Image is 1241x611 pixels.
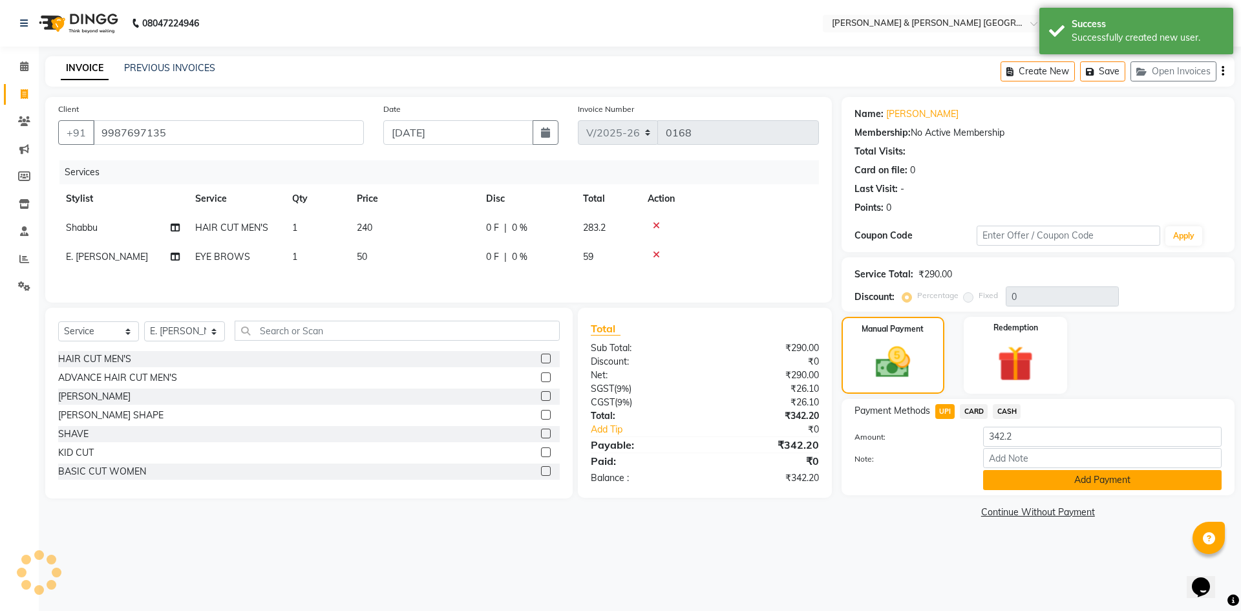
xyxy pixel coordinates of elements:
div: Net: [581,369,705,382]
div: HAIR CUT MEN'S [58,352,131,366]
label: Fixed [979,290,998,301]
th: Qty [284,184,349,213]
span: 240 [357,222,372,233]
input: Enter Offer / Coupon Code [977,226,1160,246]
div: - [900,182,904,196]
iframe: chat widget [1187,559,1228,598]
a: PREVIOUS INVOICES [124,62,215,74]
span: | [504,221,507,235]
span: SGST [591,383,614,394]
b: 08047224946 [142,5,199,41]
div: ( ) [581,382,705,396]
button: Save [1080,61,1125,81]
div: ₹0 [705,453,828,469]
div: [PERSON_NAME] SHAPE [58,409,164,422]
button: Add Payment [983,470,1222,490]
a: INVOICE [61,57,109,80]
div: SHAVE [58,427,89,441]
div: Discount: [854,290,895,304]
img: _gift.svg [986,341,1045,386]
div: ₹342.20 [705,409,828,423]
label: Client [58,103,79,115]
span: 0 % [512,221,527,235]
div: ₹342.20 [705,471,828,485]
div: ₹26.10 [705,382,828,396]
img: _cash.svg [865,343,921,382]
div: Points: [854,201,884,215]
th: Action [640,184,819,213]
span: 1 [292,251,297,263]
th: Total [575,184,640,213]
span: 50 [357,251,367,263]
div: ₹26.10 [705,396,828,409]
div: ₹290.00 [705,369,828,382]
span: 9% [617,397,630,407]
div: Paid: [581,453,705,469]
span: 9% [617,383,629,394]
span: 0 F [486,221,499,235]
div: ₹342.20 [705,437,828,453]
div: Membership: [854,126,911,140]
span: CASH [993,404,1021,419]
th: Stylist [58,184,187,213]
span: 283.2 [583,222,606,233]
div: BASIC CUT WOMEN [58,465,146,478]
div: [PERSON_NAME] [58,390,131,403]
button: Create New [1001,61,1075,81]
div: ADVANCE HAIR CUT MEN'S [58,371,177,385]
span: Shabbu [66,222,98,233]
div: Total: [581,409,705,423]
input: Search or Scan [235,321,560,341]
span: E. [PERSON_NAME] [66,251,148,263]
div: Name: [854,107,884,121]
div: Card on file: [854,164,907,177]
div: Discount: [581,355,705,369]
div: ₹290.00 [705,341,828,355]
span: Total [591,322,620,336]
div: ( ) [581,396,705,409]
img: logo [33,5,122,41]
input: Search by Name/Mobile/Email/Code [93,120,364,145]
button: Open Invoices [1130,61,1216,81]
div: No Active Membership [854,126,1222,140]
div: KID CUT [58,446,94,460]
div: Services [59,160,829,184]
div: 0 [886,201,891,215]
div: Sub Total: [581,341,705,355]
span: 59 [583,251,593,263]
input: Add Note [983,448,1222,468]
label: Invoice Number [578,103,634,115]
div: 0 [910,164,915,177]
div: Last Visit: [854,182,898,196]
div: ₹0 [725,423,828,436]
span: CARD [960,404,988,419]
span: 0 % [512,250,527,264]
a: Continue Without Payment [844,506,1232,519]
button: Apply [1165,226,1202,246]
span: 0 F [486,250,499,264]
label: Note: [845,453,973,465]
span: EYE BROWS [195,251,250,263]
th: Service [187,184,284,213]
div: ₹0 [705,355,828,369]
div: Payable: [581,437,705,453]
span: Payment Methods [854,404,930,418]
label: Redemption [993,322,1038,334]
button: +91 [58,120,94,145]
a: Add Tip [581,423,725,436]
div: Coupon Code [854,229,977,242]
div: ₹290.00 [918,268,952,281]
a: [PERSON_NAME] [886,107,959,121]
label: Manual Payment [862,323,924,335]
span: UPI [935,404,955,419]
th: Price [349,184,478,213]
label: Date [383,103,401,115]
label: Amount: [845,431,973,443]
div: Service Total: [854,268,913,281]
span: HAIR CUT MEN'S [195,222,268,233]
th: Disc [478,184,575,213]
input: Amount [983,427,1222,447]
span: 1 [292,222,297,233]
div: Balance : [581,471,705,485]
label: Percentage [917,290,959,301]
